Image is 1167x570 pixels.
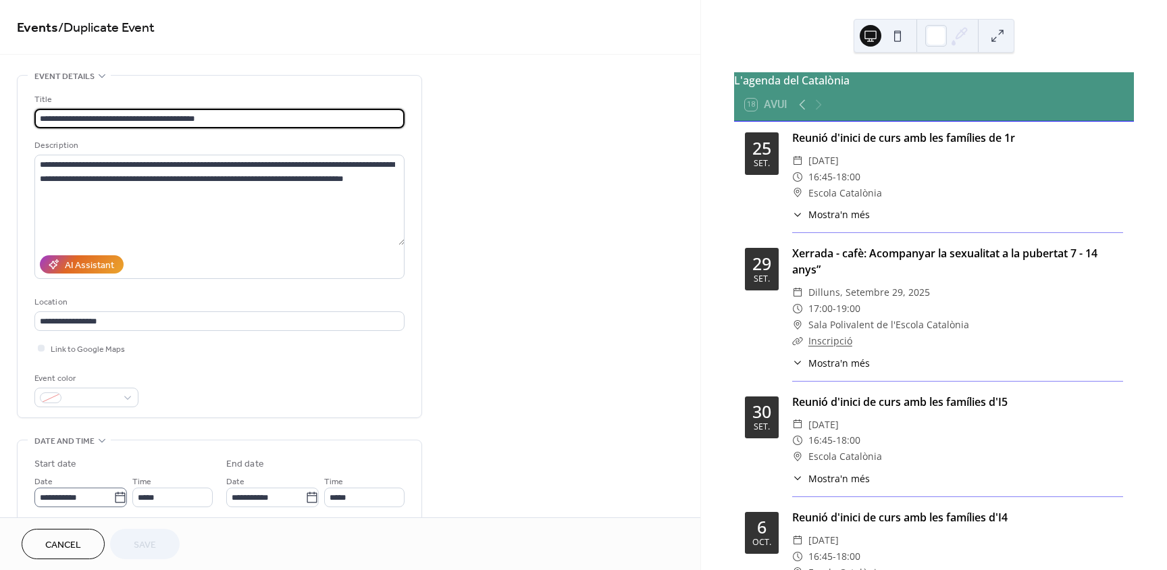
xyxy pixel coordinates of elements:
span: Date and time [34,434,95,448]
span: - [833,301,836,317]
button: ​Mostra'n més [792,356,870,370]
button: ​Mostra'n més [792,207,870,222]
div: ​ [792,207,803,222]
span: Mostra'n més [808,207,870,222]
div: ​ [792,185,803,201]
span: Date [226,475,244,489]
div: ​ [792,333,803,349]
span: Mostra'n més [808,471,870,486]
span: 18:00 [836,548,860,565]
span: Cancel [45,538,81,552]
div: ​ [792,417,803,433]
span: Link to Google Maps [51,342,125,357]
span: 16:45 [808,432,833,448]
div: 25 [752,140,771,157]
div: Event color [34,371,136,386]
div: Description [34,138,402,153]
span: Date [34,475,53,489]
span: Escola Catalònia [808,185,882,201]
a: Events [17,15,58,41]
span: Escola Catalònia [808,448,882,465]
div: Reunió d'inici de curs amb les famílies d'I5 [792,394,1123,410]
span: 18:00 [836,169,860,185]
div: 30 [752,403,771,420]
div: ​ [792,169,803,185]
button: ​Mostra'n més [792,471,870,486]
a: Inscripció [808,334,852,347]
div: Set. [754,159,770,168]
div: Location [34,295,402,309]
span: Dilluns, Setembre 29, 2025 [808,284,930,301]
span: Time [324,475,343,489]
div: Set. [754,423,770,432]
button: AI Assistant [40,255,124,274]
span: Sala Polivalent de l'Escola Catalònia [808,317,969,333]
span: - [833,169,836,185]
div: L'agenda del Catalònia [734,72,1134,88]
div: ​ [792,532,803,548]
div: Title [34,93,402,107]
span: [DATE] [808,417,839,433]
div: ​ [792,356,803,370]
span: [DATE] [808,153,839,169]
div: ​ [792,432,803,448]
button: Cancel [22,529,105,559]
div: Start date [34,457,76,471]
span: 17:00 [808,301,833,317]
div: End date [226,457,264,471]
div: 6 [757,519,767,536]
div: ​ [792,471,803,486]
div: ​ [792,317,803,333]
div: ​ [792,153,803,169]
a: Xerrada - cafè: Acompanyar la sexualitat a la pubertat 7 - 14 anys” [792,246,1097,277]
div: Reunió d'inici de curs amb les famílies de 1r [792,130,1123,146]
div: ​ [792,448,803,465]
span: [DATE] [808,532,839,548]
span: - [833,548,836,565]
span: - [833,432,836,448]
span: 19:00 [836,301,860,317]
span: / Duplicate Event [58,15,155,41]
span: Mostra'n més [808,356,870,370]
div: AI Assistant [65,259,114,273]
span: 16:45 [808,548,833,565]
span: 16:45 [808,169,833,185]
div: Reunió d'inici de curs amb les famílies d'I4 [792,509,1123,525]
div: 29 [752,255,771,272]
span: Event details [34,70,95,84]
div: ​ [792,284,803,301]
span: Time [132,475,151,489]
div: ​ [792,301,803,317]
div: Oct. [752,538,771,547]
div: Set. [754,275,770,284]
div: ​ [792,548,803,565]
span: 18:00 [836,432,860,448]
